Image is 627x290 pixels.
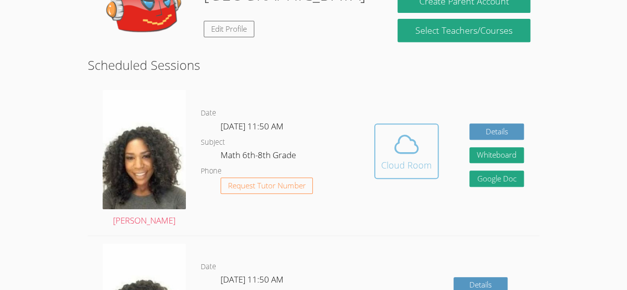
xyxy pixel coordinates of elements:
div: Cloud Room [381,158,432,172]
dt: Date [201,261,216,273]
button: Cloud Room [374,123,439,179]
a: Edit Profile [204,21,254,37]
dt: Date [201,107,216,119]
span: [DATE] 11:50 AM [221,274,284,285]
a: Google Doc [469,171,524,187]
span: [DATE] 11:50 AM [221,120,284,132]
img: avatar.png [103,90,186,209]
button: Request Tutor Number [221,177,313,194]
button: Whiteboard [469,147,524,164]
span: Request Tutor Number [228,182,306,189]
dt: Phone [201,165,222,177]
a: Select Teachers/Courses [398,19,530,42]
a: [PERSON_NAME] [103,90,186,228]
dd: Math 6th-8th Grade [221,148,298,165]
h2: Scheduled Sessions [88,56,539,74]
dt: Subject [201,136,225,149]
a: Details [469,123,524,140]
